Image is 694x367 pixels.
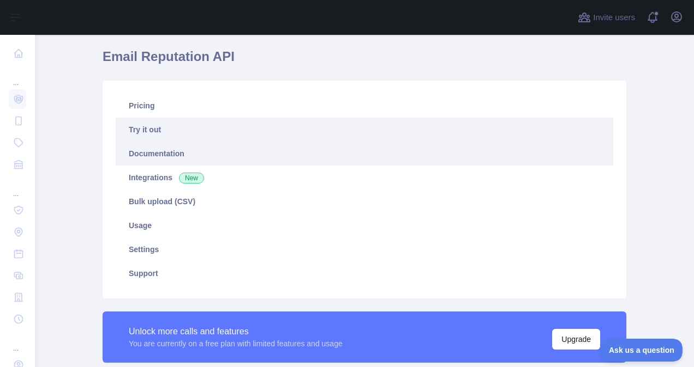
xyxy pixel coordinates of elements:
[116,237,613,261] a: Settings
[116,142,613,166] a: Documentation
[116,261,613,285] a: Support
[9,331,26,353] div: ...
[601,339,683,362] iframe: Toggle Customer Support
[552,329,600,350] button: Upgrade
[116,189,613,213] a: Bulk upload (CSV)
[576,9,637,26] button: Invite users
[593,11,635,24] span: Invite users
[129,325,343,338] div: Unlock more calls and features
[9,65,26,87] div: ...
[103,48,626,74] h1: Email Reputation API
[129,338,343,349] div: You are currently on a free plan with limited features and usage
[116,166,613,189] a: Integrations New
[116,118,613,142] a: Try it out
[9,176,26,198] div: ...
[116,213,613,237] a: Usage
[116,94,613,118] a: Pricing
[179,173,204,183] span: New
